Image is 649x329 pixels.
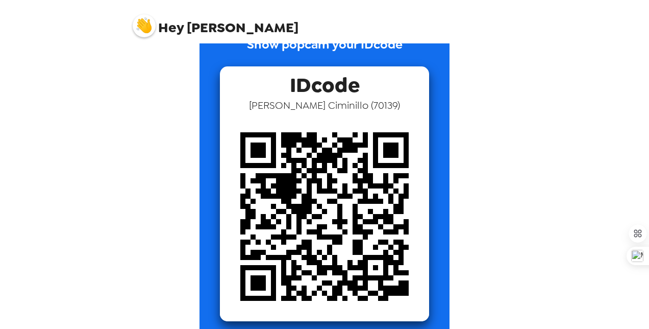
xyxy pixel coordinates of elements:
span: [PERSON_NAME] Ciminillo ( 70139 ) [249,99,400,112]
span: Hey [158,18,184,37]
span: [PERSON_NAME] [133,9,298,35]
span: IDcode [290,66,360,99]
img: qr code [220,112,429,321]
p: Show popcam your IDcode [247,35,403,66]
img: profile pic [133,14,156,37]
